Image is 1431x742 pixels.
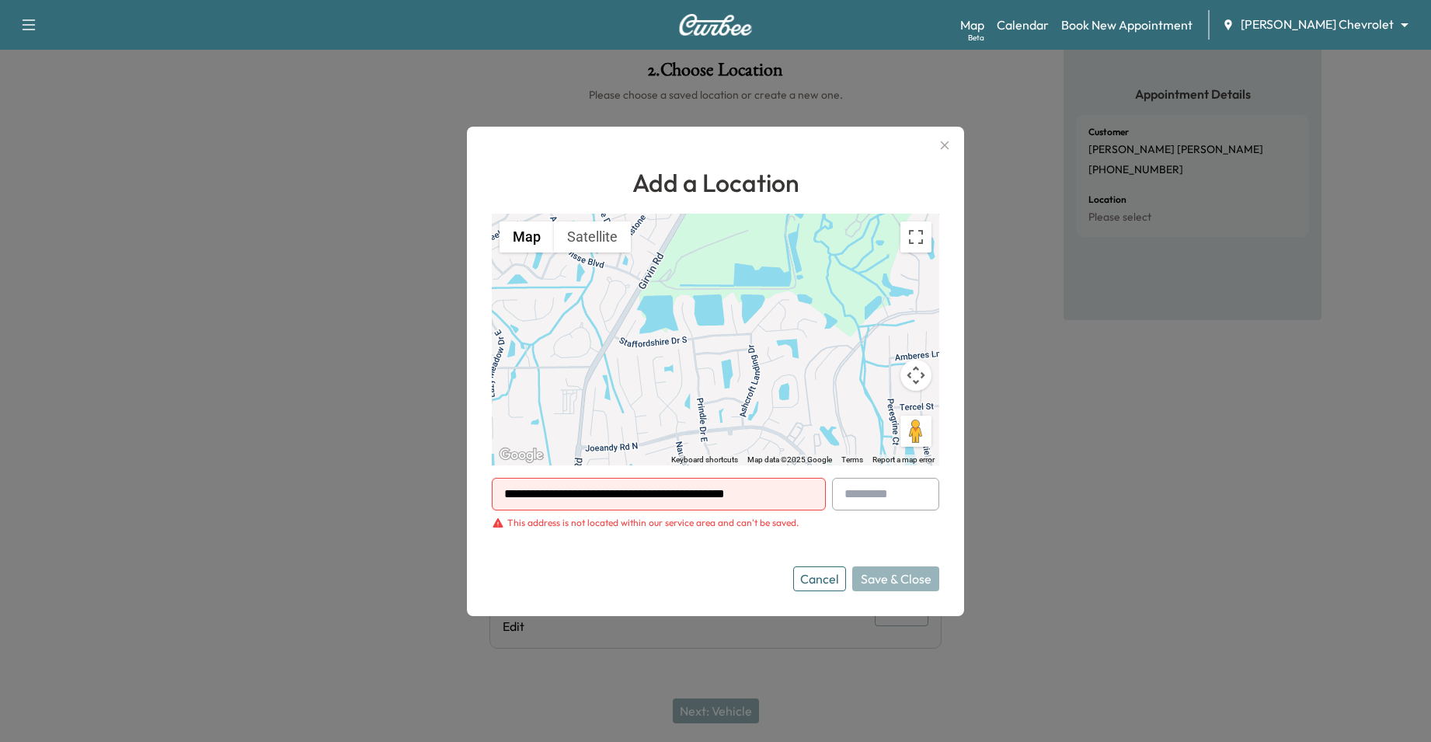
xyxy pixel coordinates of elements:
button: Show street map [500,221,554,253]
button: Drag Pegman onto the map to open Street View [900,416,931,447]
a: Open this area in Google Maps (opens a new window) [496,445,547,465]
button: Map camera controls [900,360,931,391]
img: Google [496,445,547,465]
button: Toggle fullscreen view [900,221,931,253]
img: Curbee Logo [678,14,753,36]
span: Map data ©2025 Google [747,455,832,464]
span: [PERSON_NAME] Chevrolet [1241,16,1394,33]
div: This address is not located within our service area and can't be saved. [507,517,799,529]
button: Cancel [793,566,846,591]
a: Report a map error [872,455,935,464]
h1: Add a Location [492,164,939,201]
a: MapBeta [960,16,984,34]
button: Show satellite imagery [554,221,631,253]
button: Keyboard shortcuts [671,455,738,465]
div: Beta [968,32,984,44]
a: Calendar [997,16,1049,34]
a: Terms (opens in new tab) [841,455,863,464]
a: Book New Appointment [1061,16,1192,34]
